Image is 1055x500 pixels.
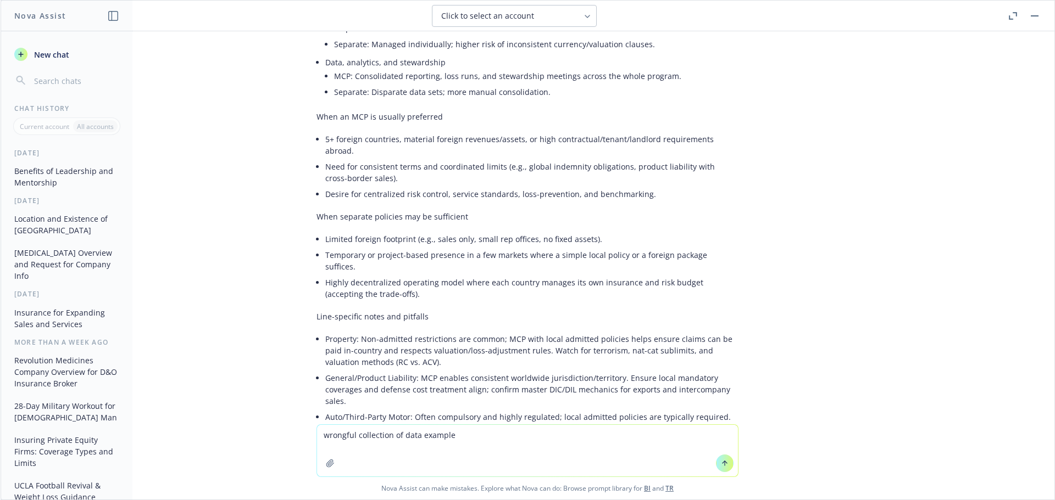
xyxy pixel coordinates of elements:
[1,196,132,205] div: [DATE]
[5,477,1050,499] span: Nova Assist can make mistakes. Explore what Nova can do: Browse prompt library for and
[77,122,114,131] p: All accounts
[334,68,738,84] li: MCP: Consolidated reporting, loss runs, and stewardship meetings across the whole program.
[325,331,738,370] li: Property: Non-admitted restrictions are common; MCP with local admitted policies helps ensure cla...
[644,484,651,493] a: BI
[334,36,738,52] li: Separate: Managed individually; higher risk of inconsistent currency/valuation clauses.
[10,304,124,333] button: Insurance for Expanding Sales and Services
[325,247,738,274] li: Temporary or project-based presence in a few markets where a simple local policy or a foreign pac...
[10,431,124,472] button: Insuring Private Equity Firms: Coverage Types and Limits
[10,351,124,392] button: Revolution Medicines Company Overview for D&O Insurance Broker
[665,484,674,493] a: TR
[14,10,66,21] h1: Nova Assist
[10,162,124,192] button: Benefits of Leadership and Mentorship
[1,148,132,158] div: [DATE]
[316,211,738,222] p: When separate policies may be sufficient
[32,73,119,88] input: Search chats
[317,425,738,476] textarea: wrongful collection of data example
[316,111,738,122] p: When an MCP is usually preferred
[325,409,738,436] li: Auto/Third-Party Motor: Often compulsory and highly regulated; local admitted policies are typica...
[10,244,124,285] button: [MEDICAL_DATA] Overview and Request for Company Info
[32,49,69,60] span: New chat
[10,397,124,426] button: 28-Day Military Workout for [DEMOGRAPHIC_DATA] Man
[10,210,124,239] button: Location and Existence of [GEOGRAPHIC_DATA]
[441,10,534,21] span: Click to select an account
[20,122,69,131] p: Current account
[316,311,738,322] p: Line-specific notes and pitfalls
[325,274,738,302] li: Highly decentralized operating model where each country manages its own insurance and risk budget...
[325,370,738,409] li: General/Product Liability: MCP enables consistent worldwide jurisdiction/territory. Ensure local ...
[325,186,738,202] li: Desire for centralized risk control, service standards, loss-prevention, and benchmarking.
[325,159,738,186] li: Need for consistent terms and coordinated limits (e.g., global indemnity obligations, product lia...
[1,338,132,347] div: More than a week ago
[1,104,132,113] div: Chat History
[334,84,738,100] li: Separate: Disparate data sets; more manual consolidation.
[1,289,132,299] div: [DATE]
[432,5,597,27] button: Click to select an account
[325,231,738,247] li: Limited foreign footprint (e.g., sales only, small rep offices, no fixed assets).
[10,44,124,64] button: New chat
[325,131,738,159] li: 5+ foreign countries, material foreign revenues/assets, or high contractual/tenant/landlord requi...
[325,54,738,102] li: Data, analytics, and stewardship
